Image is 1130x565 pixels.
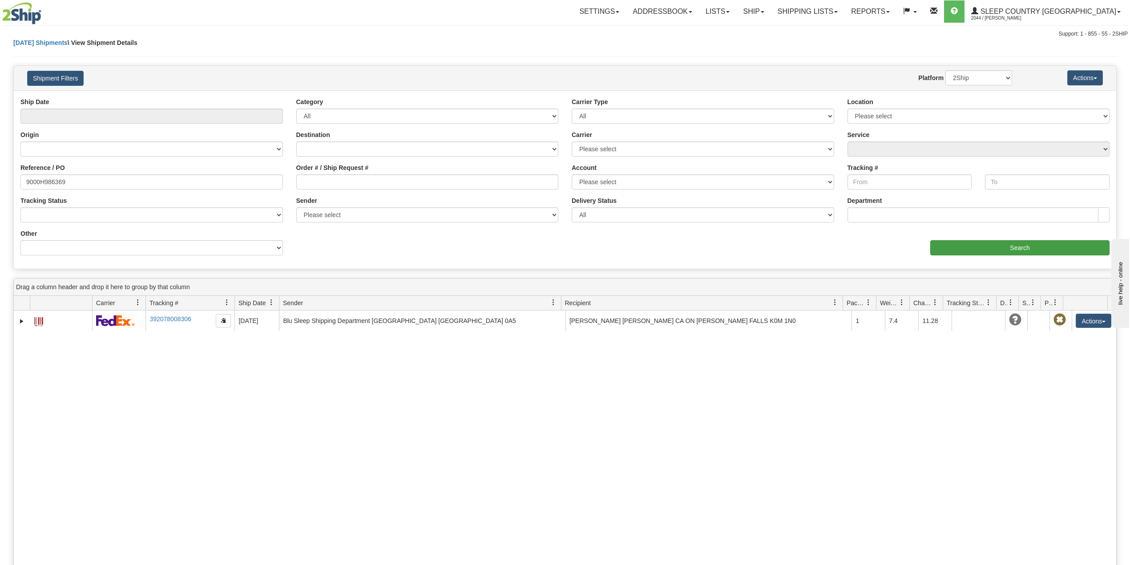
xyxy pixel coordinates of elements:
a: Ship [736,0,771,23]
div: live help - online [7,8,82,14]
label: Location [847,97,873,106]
label: Reference / PO [20,163,65,172]
td: [PERSON_NAME] [PERSON_NAME] CA ON [PERSON_NAME] FALLS K0M 1N0 [565,311,852,331]
span: Sender [283,299,303,307]
a: Settings [573,0,626,23]
span: Shipment Issues [1022,299,1030,307]
a: Lists [699,0,736,23]
a: Shipment Issues filter column settings [1025,295,1041,310]
input: To [985,174,1110,190]
label: Carrier [572,130,592,139]
span: Carrier [96,299,115,307]
button: Actions [1076,314,1111,328]
label: Account [572,163,597,172]
a: 392078008306 [149,315,191,323]
span: Pickup Not Assigned [1053,314,1066,326]
img: logo2044.jpg [2,2,41,24]
span: Charge [913,299,932,307]
a: Weight filter column settings [894,295,909,310]
label: Platform [918,73,944,82]
input: From [847,174,972,190]
span: 2044 / [PERSON_NAME] [971,14,1038,23]
a: Expand [17,317,26,326]
input: Search [930,240,1110,255]
img: 2 - FedEx Express® [96,315,135,326]
td: Blu Sleep Shipping Department [GEOGRAPHIC_DATA] [GEOGRAPHIC_DATA] 0A5 [279,311,565,331]
span: Sleep Country [GEOGRAPHIC_DATA] [978,8,1116,15]
label: Tracking # [847,163,878,172]
span: Pickup Status [1045,299,1052,307]
span: Ship Date [238,299,266,307]
a: Sleep Country [GEOGRAPHIC_DATA] 2044 / [PERSON_NAME] [965,0,1127,23]
span: Unknown [1009,314,1021,326]
span: Weight [880,299,899,307]
a: Charge filter column settings [928,295,943,310]
button: Shipment Filters [27,71,84,86]
iframe: chat widget [1110,237,1129,328]
span: Tracking Status [947,299,985,307]
label: Tracking Status [20,196,67,205]
a: Reports [844,0,896,23]
a: Shipping lists [771,0,844,23]
div: grid grouping header [14,278,1116,296]
span: Recipient [565,299,591,307]
a: Pickup Status filter column settings [1048,295,1063,310]
button: Copy to clipboard [216,314,231,327]
td: 11.28 [918,311,952,331]
span: \ View Shipment Details [68,39,137,46]
td: 7.4 [885,311,918,331]
label: Department [847,196,882,205]
a: Packages filter column settings [861,295,876,310]
label: Sender [296,196,317,205]
button: Actions [1067,70,1103,85]
label: Carrier Type [572,97,608,106]
div: Support: 1 - 855 - 55 - 2SHIP [2,30,1128,38]
label: Ship Date [20,97,49,106]
span: Packages [847,299,865,307]
td: [DATE] [234,311,279,331]
label: Service [847,130,870,139]
label: Delivery Status [572,196,617,205]
span: Tracking # [149,299,178,307]
a: Label [34,313,43,327]
a: Tracking # filter column settings [219,295,234,310]
label: Category [296,97,323,106]
a: Sender filter column settings [546,295,561,310]
label: Origin [20,130,39,139]
a: Tracking Status filter column settings [981,295,996,310]
a: Delivery Status filter column settings [1003,295,1018,310]
a: Recipient filter column settings [827,295,843,310]
label: Order # / Ship Request # [296,163,369,172]
a: Carrier filter column settings [130,295,145,310]
label: Other [20,229,37,238]
span: Delivery Status [1000,299,1008,307]
td: 1 [852,311,885,331]
a: Ship Date filter column settings [264,295,279,310]
label: Destination [296,130,330,139]
a: [DATE] Shipments [13,39,68,46]
a: Addressbook [626,0,699,23]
